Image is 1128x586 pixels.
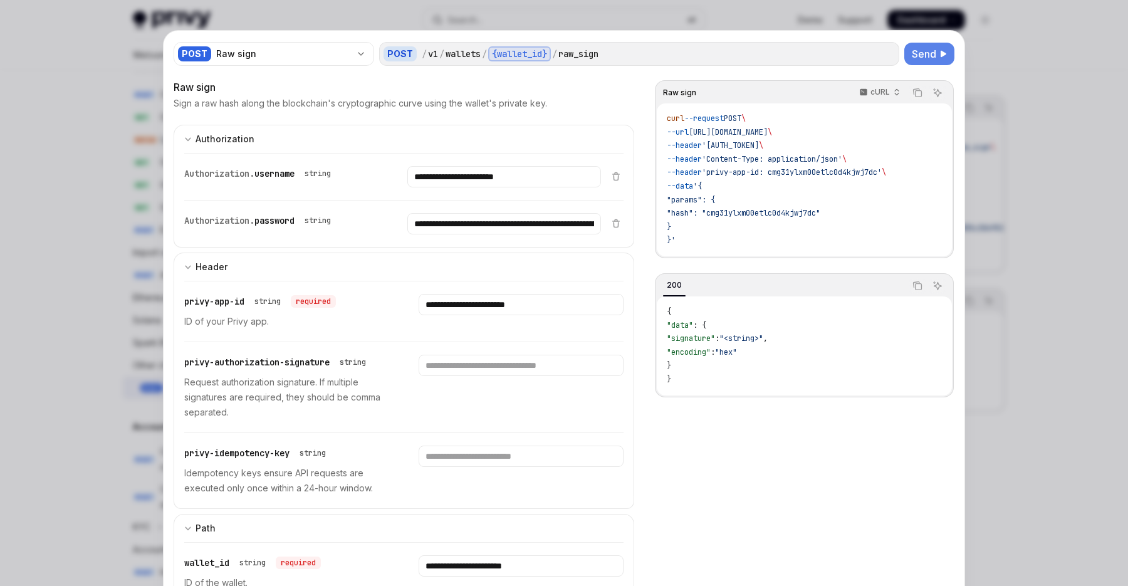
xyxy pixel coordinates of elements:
[702,140,759,150] span: '[AUTH_TOKEN]
[667,113,684,123] span: curl
[929,278,946,294] button: Ask AI
[693,320,706,330] span: : {
[715,347,737,357] span: "hex"
[184,168,254,179] span: Authorization.
[184,466,389,496] p: Idempotency keys ensure API requests are executed only once within a 24-hour window.
[667,320,693,330] span: "data"
[667,306,671,317] span: {
[667,154,702,164] span: --header
[667,222,671,232] span: }
[667,140,702,150] span: --header
[446,48,481,60] div: wallets
[663,278,686,293] div: 200
[428,48,438,60] div: v1
[184,215,254,226] span: Authorization.
[852,82,906,103] button: cURL
[608,171,624,181] button: Delete item
[667,181,693,191] span: --data
[711,347,715,357] span: :
[174,80,634,95] div: Raw sign
[178,46,211,61] div: POST
[719,333,763,343] span: "<string>"
[196,132,254,147] div: Authorization
[693,181,702,191] span: '{
[608,218,624,228] button: Delete item
[184,447,290,459] span: privy-idempotency-key
[768,127,772,137] span: \
[702,154,842,164] span: 'Content-Type: application/json'
[667,127,689,137] span: --url
[184,446,331,461] div: privy-idempotency-key
[174,253,634,281] button: Expand input section
[407,213,600,234] input: Enter password
[174,41,374,67] button: POSTRaw sign
[184,314,389,329] p: ID of your Privy app.
[184,355,371,370] div: privy-authorization-signature
[488,46,551,61] div: {wallet_id}
[667,374,671,384] span: }
[667,208,820,218] span: "hash": "cmg31ylxm00etlc0d4kjwj7dc"
[407,166,600,187] input: Enter username
[439,48,444,60] div: /
[254,215,295,226] span: password
[384,46,417,61] div: POST
[741,113,746,123] span: \
[174,97,547,110] p: Sign a raw hash along the blockchain's cryptographic curve using the wallet's private key.
[715,333,719,343] span: :
[929,85,946,101] button: Ask AI
[667,333,715,343] span: "signature"
[724,113,741,123] span: POST
[667,195,715,205] span: "params": {
[276,557,321,569] div: required
[184,555,321,570] div: wallet_id
[842,154,847,164] span: \
[759,140,763,150] span: \
[904,43,954,65] button: Send
[196,521,216,536] div: Path
[184,557,229,568] span: wallet_id
[174,125,634,153] button: Expand input section
[254,168,295,179] span: username
[184,213,336,228] div: Authorization.password
[482,48,487,60] div: /
[909,85,926,101] button: Copy the contents from the code block
[882,167,886,177] span: \
[174,514,634,542] button: Expand input section
[419,355,623,376] input: Enter privy-authorization-signature
[216,48,351,60] div: Raw sign
[667,235,676,245] span: }'
[184,294,336,309] div: privy-app-id
[912,46,936,61] span: Send
[419,294,623,315] input: Enter privy-app-id
[689,127,768,137] span: [URL][DOMAIN_NAME]
[663,88,696,98] span: Raw sign
[552,48,557,60] div: /
[291,295,336,308] div: required
[909,278,926,294] button: Copy the contents from the code block
[667,347,711,357] span: "encoding"
[196,259,227,275] div: Header
[667,360,671,370] span: }
[419,555,623,577] input: Enter wallet_id
[422,48,427,60] div: /
[184,357,330,368] span: privy-authorization-signature
[419,446,623,467] input: Enter privy-idempotency-key
[184,166,336,181] div: Authorization.username
[184,375,389,420] p: Request authorization signature. If multiple signatures are required, they should be comma separa...
[667,167,702,177] span: --header
[702,167,882,177] span: 'privy-app-id: cmg31ylxm00etlc0d4kjwj7dc'
[870,87,890,97] p: cURL
[558,48,598,60] div: raw_sign
[684,113,724,123] span: --request
[763,333,768,343] span: ,
[184,296,244,307] span: privy-app-id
